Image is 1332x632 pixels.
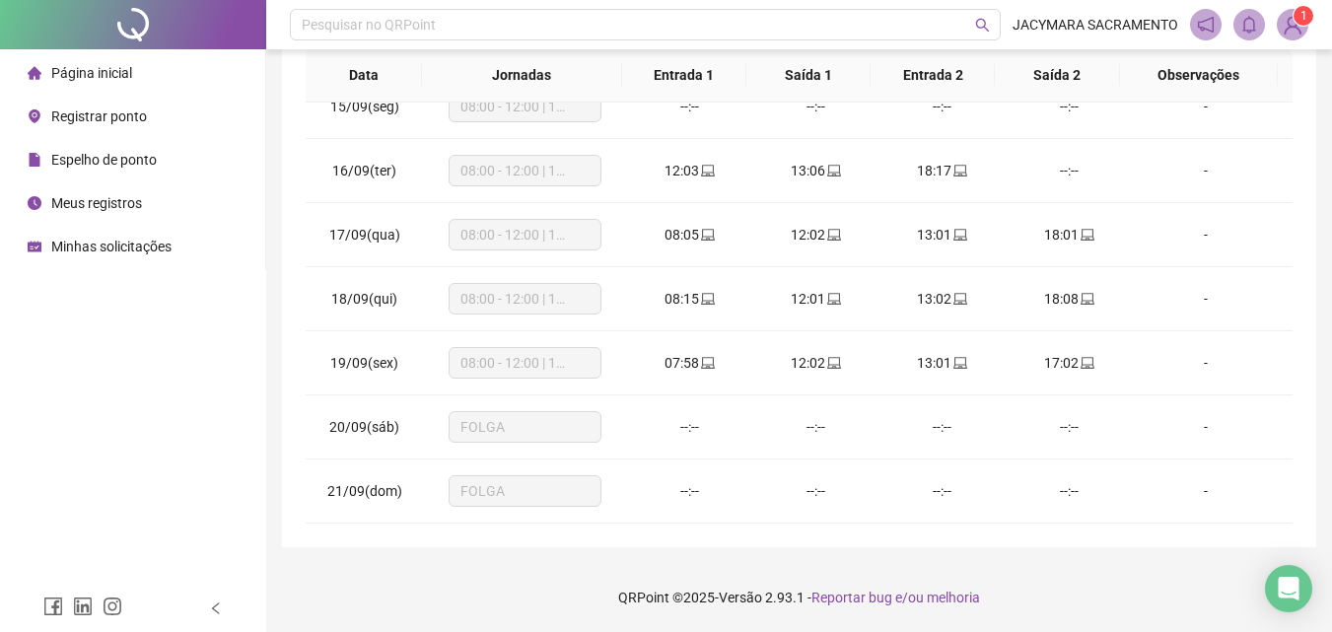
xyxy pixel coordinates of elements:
[28,109,41,123] span: environment
[330,355,398,371] span: 19/09(sex)
[460,156,590,185] span: 08:00 - 12:00 | 13:00 - 17:00
[769,352,864,374] div: 12:02
[719,590,762,605] span: Versão
[1148,288,1264,310] div: -
[306,48,422,103] th: Data
[28,240,41,253] span: schedule
[825,356,841,370] span: laptop
[43,597,63,616] span: facebook
[643,288,737,310] div: 08:15
[103,597,122,616] span: instagram
[1148,480,1264,502] div: -
[28,66,41,80] span: home
[51,152,157,168] span: Espelho de ponto
[746,48,871,103] th: Saída 1
[331,291,397,307] span: 18/09(qui)
[769,288,864,310] div: 12:01
[825,292,841,306] span: laptop
[422,48,622,103] th: Jornadas
[327,483,402,499] span: 21/09(dom)
[1278,10,1307,39] img: 94985
[460,412,590,442] span: FOLGA
[1079,356,1094,370] span: laptop
[329,419,399,435] span: 20/09(sáb)
[1148,160,1264,181] div: -
[811,590,980,605] span: Reportar bug e/ou melhoria
[769,160,864,181] div: 13:06
[975,18,990,33] span: search
[951,292,967,306] span: laptop
[1120,48,1278,103] th: Observações
[1294,6,1313,26] sup: Atualize o seu contato no menu Meus Dados
[622,48,746,103] th: Entrada 1
[699,356,715,370] span: laptop
[1079,228,1094,242] span: laptop
[643,160,737,181] div: 12:03
[895,96,990,117] div: --:--
[699,228,715,242] span: laptop
[1148,96,1264,117] div: -
[1013,14,1178,35] span: JACYMARA SACRAMENTO
[643,480,737,502] div: --:--
[1240,16,1258,34] span: bell
[1021,480,1116,502] div: --:--
[51,65,132,81] span: Página inicial
[1136,64,1262,86] span: Observações
[643,224,737,246] div: 08:05
[1021,288,1116,310] div: 18:08
[871,48,995,103] th: Entrada 2
[51,195,142,211] span: Meus registros
[209,601,223,615] span: left
[951,164,967,177] span: laptop
[1148,416,1264,438] div: -
[895,160,990,181] div: 18:17
[1079,292,1094,306] span: laptop
[769,224,864,246] div: 12:02
[895,224,990,246] div: 13:01
[1265,565,1312,612] div: Open Intercom Messenger
[460,476,590,506] span: FOLGA
[1021,160,1116,181] div: --:--
[825,228,841,242] span: laptop
[769,96,864,117] div: --:--
[1300,9,1307,23] span: 1
[460,284,590,314] span: 08:00 - 12:00 | 13:00 - 17:00
[73,597,93,616] span: linkedin
[769,416,864,438] div: --:--
[643,416,737,438] div: --:--
[769,480,864,502] div: --:--
[643,96,737,117] div: --:--
[1021,224,1116,246] div: 18:01
[28,153,41,167] span: file
[1197,16,1215,34] span: notification
[1148,352,1264,374] div: -
[1021,96,1116,117] div: --:--
[699,292,715,306] span: laptop
[895,416,990,438] div: --:--
[332,163,396,178] span: 16/09(ter)
[1021,352,1116,374] div: 17:02
[51,108,147,124] span: Registrar ponto
[895,288,990,310] div: 13:02
[330,99,399,114] span: 15/09(seg)
[699,164,715,177] span: laptop
[895,480,990,502] div: --:--
[951,356,967,370] span: laptop
[329,227,400,243] span: 17/09(qua)
[825,164,841,177] span: laptop
[460,220,590,249] span: 08:00 - 12:00 | 13:00 - 17:00
[951,228,967,242] span: laptop
[895,352,990,374] div: 13:01
[28,196,41,210] span: clock-circle
[995,48,1119,103] th: Saída 2
[266,563,1332,632] footer: QRPoint © 2025 - 2.93.1 -
[460,92,590,121] span: 08:00 - 12:00 | 13:00 - 17:00
[460,348,590,378] span: 08:00 - 12:00 | 13:00 - 17:00
[1148,224,1264,246] div: -
[643,352,737,374] div: 07:58
[51,239,172,254] span: Minhas solicitações
[1021,416,1116,438] div: --:--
